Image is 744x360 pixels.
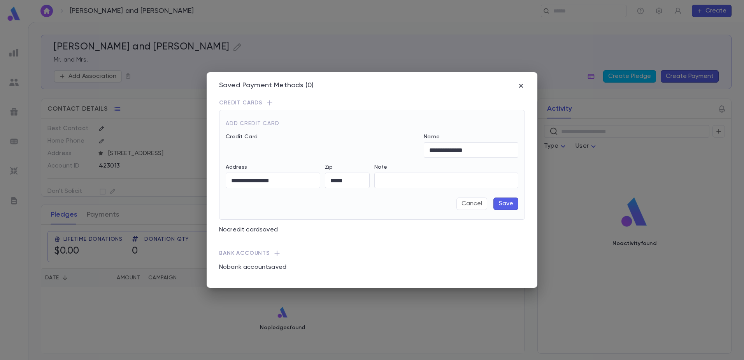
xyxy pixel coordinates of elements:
p: No credit card saved [219,226,525,234]
p: No bank account saved [219,263,525,271]
label: Address [226,164,247,170]
span: Credit Cards [219,100,263,106]
label: Name [424,134,440,140]
span: Add Credit Card [226,121,279,126]
button: Cancel [456,198,487,210]
label: Note [374,164,388,170]
label: Zip [325,164,333,170]
button: Save [493,198,518,210]
p: Credit Card [226,134,419,140]
span: Bank Accounts [219,250,270,256]
div: Saved Payment Methods (0) [219,81,314,90]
